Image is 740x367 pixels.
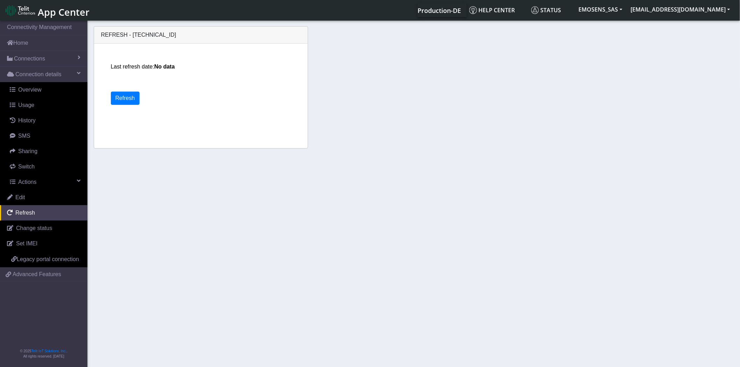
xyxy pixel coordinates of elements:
img: status.svg [531,6,539,14]
span: Advanced Features [13,270,61,279]
span: SMS [18,133,30,139]
button: Refresh [111,92,140,105]
span: Actions [18,179,36,185]
a: App Center [6,3,88,18]
span: Sharing [18,148,37,154]
a: Status [528,3,575,17]
a: Your current platform instance [418,3,461,17]
span: Status [531,6,561,14]
img: logo-telit-cinterion-gw-new.png [6,5,35,16]
a: Actions [3,174,87,190]
span: Help center [469,6,515,14]
span: Connection details [15,70,62,79]
span: Production-DE [418,6,461,15]
p: Last refresh date: [111,63,306,71]
a: Sharing [3,144,87,159]
span: Overview [18,87,42,93]
a: Help center [467,3,528,17]
a: SMS [3,128,87,144]
button: [EMAIL_ADDRESS][DOMAIN_NAME] [627,3,734,16]
span: Legacy portal connection [17,256,79,262]
span: Set IMEI [16,240,37,246]
span: Switch [18,164,35,170]
span: Usage [18,102,34,108]
a: Telit IoT Solutions, Inc. [31,349,66,353]
span: Refresh [15,210,35,216]
span: Connections [14,55,45,63]
span: Change status [16,225,52,231]
span: Edit [15,194,25,200]
button: EMOSENS_SAS [575,3,627,16]
a: History [3,113,87,128]
span: App Center [38,6,90,19]
a: Overview [3,82,87,98]
span: History [18,117,36,123]
img: knowledge.svg [469,6,477,14]
a: Usage [3,98,87,113]
strong: No data [154,64,175,70]
span: Refresh - [TECHNICAL_ID] [101,32,176,38]
a: Switch [3,159,87,174]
